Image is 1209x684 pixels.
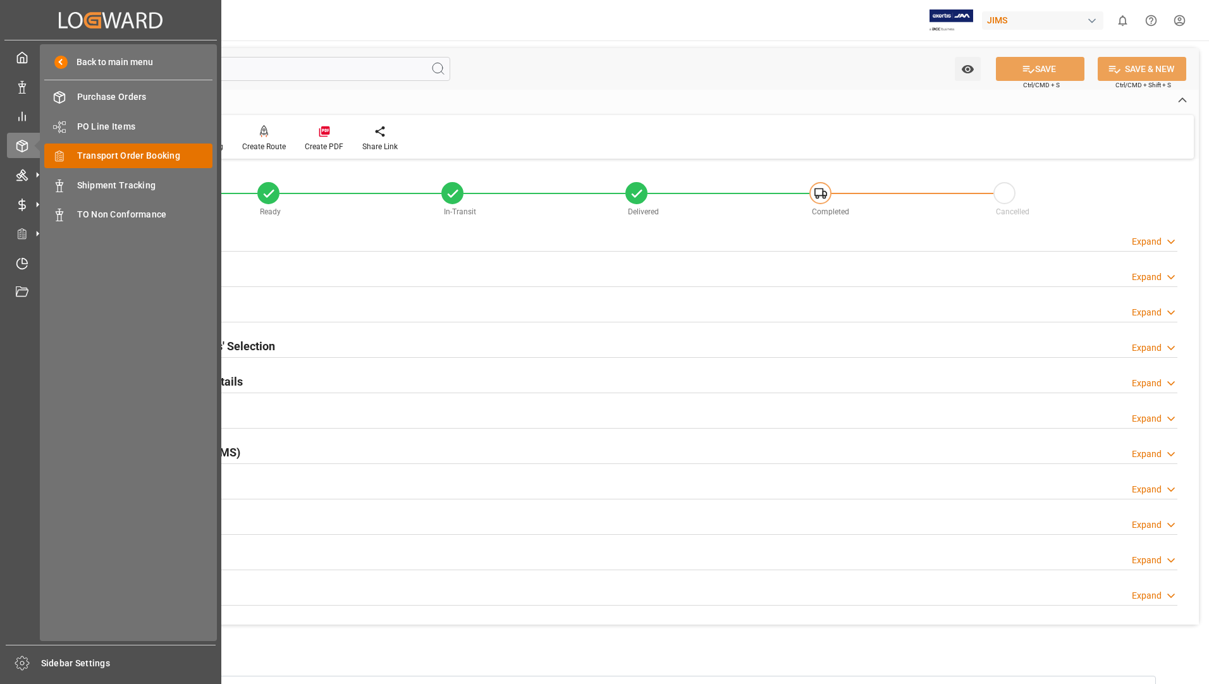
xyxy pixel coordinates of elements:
a: Data Management [7,74,214,99]
div: Expand [1132,554,1162,567]
span: Back to main menu [68,56,153,69]
button: open menu [955,57,981,81]
span: Delivered [628,207,659,216]
div: Expand [1132,589,1162,602]
div: JIMS [982,11,1103,30]
div: Expand [1132,518,1162,532]
a: TO Non Conformance [44,202,212,227]
span: Ctrl/CMD + Shift + S [1115,80,1171,90]
div: Expand [1132,483,1162,496]
div: Create PDF [305,141,343,152]
button: Help Center [1137,6,1165,35]
button: JIMS [982,8,1108,32]
button: show 0 new notifications [1108,6,1137,35]
img: Exertis%20JAM%20-%20Email%20Logo.jpg_1722504956.jpg [930,9,973,32]
span: Cancelled [996,207,1029,216]
a: My Cockpit [7,45,214,70]
div: Share Link [362,141,398,152]
button: SAVE & NEW [1098,57,1186,81]
a: Transport Order Booking [44,144,212,168]
a: Purchase Orders [44,85,212,109]
div: Expand [1132,235,1162,248]
a: PO Line Items [44,114,212,138]
a: Document Management [7,280,214,305]
div: Expand [1132,448,1162,461]
span: PO Line Items [77,120,213,133]
span: Sidebar Settings [41,657,216,670]
div: Expand [1132,377,1162,390]
button: SAVE [996,57,1084,81]
a: My Reports [7,104,214,128]
div: Expand [1132,271,1162,284]
a: Shipment Tracking [44,173,212,197]
div: Expand [1132,306,1162,319]
div: Create Route [242,141,286,152]
span: In-Transit [444,207,476,216]
a: Timeslot Management V2 [7,250,214,275]
span: Completed [812,207,849,216]
span: Ctrl/CMD + S [1023,80,1060,90]
span: Shipment Tracking [77,179,213,192]
div: Expand [1132,412,1162,425]
span: Ready [260,207,281,216]
span: TO Non Conformance [77,208,213,221]
input: Search Fields [58,57,450,81]
span: Purchase Orders [77,90,213,104]
span: Transport Order Booking [77,149,213,162]
div: Expand [1132,341,1162,355]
